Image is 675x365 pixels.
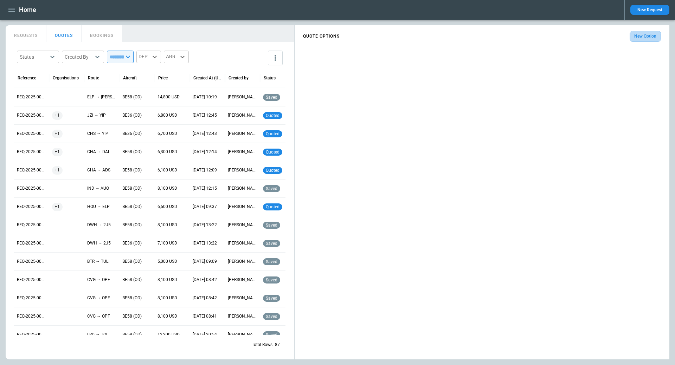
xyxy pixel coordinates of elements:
div: ARR [164,51,189,63]
div: Quoted [263,125,292,143]
p: 09/26/2025 08:42 [193,277,222,283]
span: quoted [264,150,281,155]
div: Quoted [263,106,292,124]
span: saved [264,314,279,319]
p: 7,100 USD [157,240,187,246]
p: BE58 (OD) [122,295,152,301]
span: +1 [52,106,63,124]
div: Saved [263,216,292,234]
div: DEP [136,51,161,63]
p: 6,100 USD [157,167,187,173]
div: Created At (UTC-05:00) [193,76,221,80]
p: [PERSON_NAME] [228,295,257,301]
p: BE58 (OD) [122,149,152,155]
p: 10/05/2025 12:43 [193,131,222,137]
div: Quoted [263,198,292,216]
div: Saved [263,326,292,344]
p: CVG → OPF [87,295,117,301]
p: 6,500 USD [157,204,187,210]
p: [PERSON_NAME] [228,277,257,283]
span: saved [264,296,279,301]
p: REQ-2025-000312 [17,277,46,283]
button: REQUESTS [6,25,46,42]
p: IND → AUO [87,185,117,191]
h1: Home [19,6,36,14]
p: 14,800 USD [157,94,187,100]
h4: QUOTE OPTIONS [303,35,340,38]
p: [PERSON_NAME] [228,204,257,210]
p: 09/26/2025 09:09 [193,259,222,265]
p: REQ-2025-000322 [17,112,46,118]
p: REQ-2025-000316 [17,204,46,210]
p: HOU → ELP [87,204,117,210]
p: REQ-2025-000319 [17,167,46,173]
p: 10/05/2025 12:09 [193,167,222,173]
span: quoted [264,131,281,136]
div: Saved [263,289,292,307]
p: 09/28/2025 13:22 [193,222,222,228]
div: Created By [65,53,93,60]
p: BE58 (OD) [122,277,152,283]
span: saved [264,259,279,264]
p: BE58 (OD) [122,167,152,173]
p: [PERSON_NAME] [228,149,257,155]
p: CVG → OPF [87,277,117,283]
div: Saved [263,253,292,271]
div: Aircraft [123,76,137,80]
p: REQ-2025-000314 [17,259,46,265]
div: Saved [263,307,292,325]
div: Saved [263,234,292,252]
p: CHS → YIP [87,131,117,137]
span: saved [264,95,279,100]
p: REQ-2025-000322 [17,131,46,137]
button: QUOTES [46,25,82,42]
p: 8,100 USD [157,222,187,228]
p: BE58 (OD) [122,222,152,228]
span: +1 [52,125,63,143]
p: 09/26/2025 08:42 [193,295,222,301]
p: [PERSON_NAME] [228,240,257,246]
span: saved [264,278,279,282]
p: [PERSON_NAME] [228,112,257,118]
p: BE58 (OD) [122,259,152,265]
button: New Option [630,31,661,42]
p: DWH → 2J5 [87,240,117,246]
p: 8,100 USD [157,295,187,301]
button: more [268,51,283,65]
p: CHA → DAL [87,149,117,155]
p: Total Rows: [252,342,274,348]
p: ELP → ABE [87,94,117,100]
p: 09/26/2025 08:41 [193,313,222,319]
p: BE36 (OD) [122,112,152,118]
p: REQ-2025-000315 [17,240,46,246]
p: 09/28/2025 13:22 [193,240,222,246]
p: 5,000 USD [157,259,187,265]
span: quoted [264,113,281,118]
div: Status [264,76,276,80]
button: BOOKINGS [82,25,122,42]
p: BTR → TUL [87,259,117,265]
button: New Request [630,5,669,15]
p: REQ-2025-000315 [17,222,46,228]
p: REQ-2025-000319 [17,149,46,155]
p: 6,800 USD [157,112,187,118]
div: Saved [263,88,292,106]
span: +1 [52,161,63,179]
p: 10/03/2025 09:37 [193,204,222,210]
p: [PERSON_NAME] [228,222,257,228]
div: Quoted [263,161,292,179]
p: BE36 (OD) [122,240,152,246]
p: BE58 (OD) [122,185,152,191]
div: Created by [229,76,249,80]
div: Saved [263,180,292,197]
span: saved [264,241,279,246]
span: saved [264,186,279,191]
p: 8,100 USD [157,277,187,283]
p: 6,300 USD [157,149,187,155]
p: 10/03/2025 12:15 [193,185,222,191]
p: BE36 (OD) [122,131,152,137]
p: [PERSON_NAME] [228,313,257,319]
span: quoted [264,168,281,173]
div: Route [88,76,99,80]
div: Saved [263,271,292,289]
